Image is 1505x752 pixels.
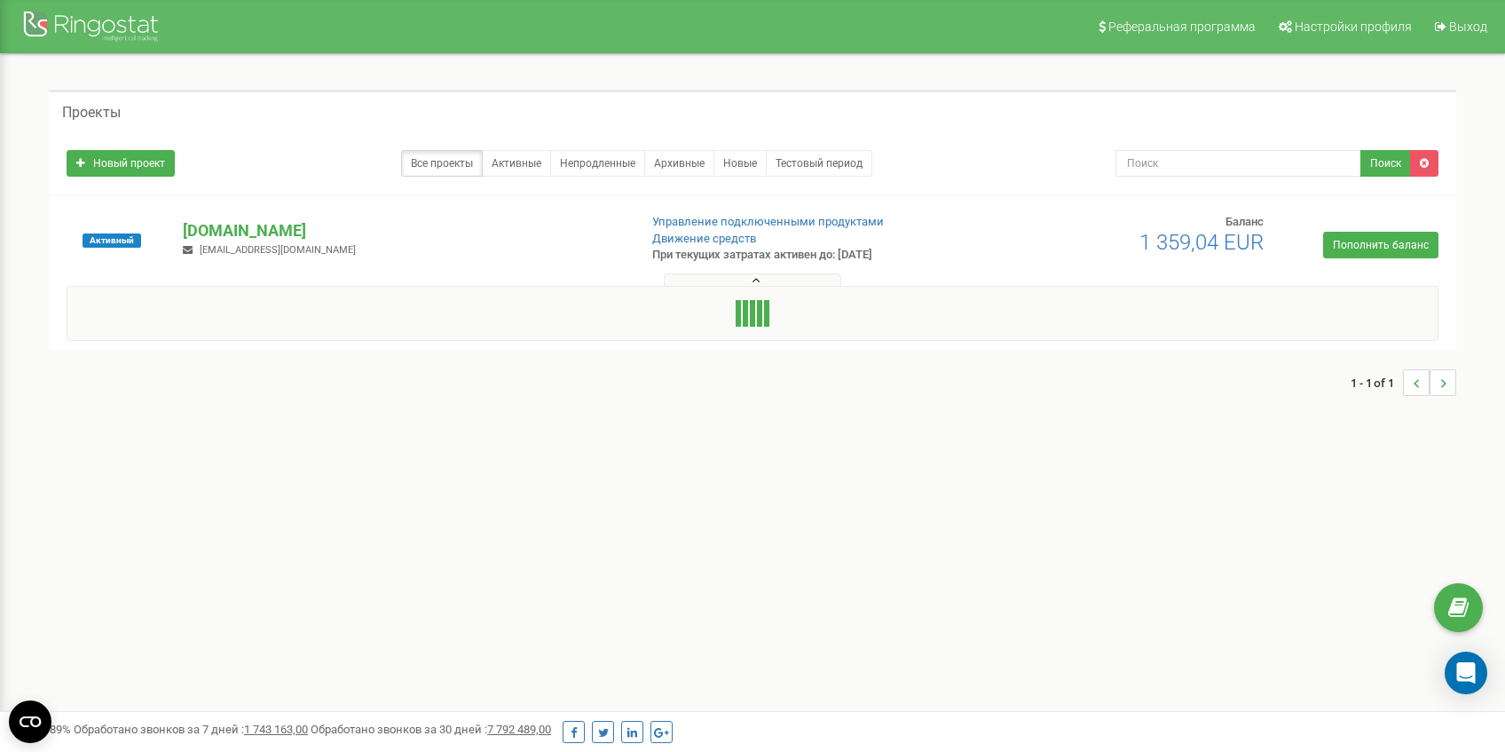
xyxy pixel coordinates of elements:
span: 1 - 1 of 1 [1351,369,1403,396]
span: Выход [1449,20,1487,34]
span: Обработано звонков за 7 дней : [74,723,308,736]
a: Новый проект [67,150,175,177]
a: Пополнить баланс [1323,232,1438,258]
p: [DOMAIN_NAME] [183,219,622,242]
a: Управление подключенными продуктами [652,215,884,228]
span: [EMAIL_ADDRESS][DOMAIN_NAME] [200,244,356,256]
a: Все проекты [401,150,483,177]
span: Настройки профиля [1295,20,1412,34]
span: Активный [83,234,141,248]
a: Движение средств [652,232,756,245]
h5: Проекты [62,105,121,121]
a: Активные [482,150,551,177]
a: Новые [713,150,767,177]
span: Обработано звонков за 30 дней : [311,723,551,736]
u: 7 792 489,00 [487,723,551,736]
a: Тестовый период [766,150,872,177]
input: Поиск [1115,150,1361,177]
a: Архивные [644,150,714,177]
button: Open CMP widget [9,701,51,743]
span: Реферальная программа [1108,20,1256,34]
a: Непродленные [550,150,645,177]
p: При текущих затратах активен до: [DATE] [652,247,975,264]
nav: ... [1351,352,1456,414]
button: Поиск [1360,150,1411,177]
span: Баланс [1225,215,1264,228]
div: Open Intercom Messenger [1445,652,1487,694]
span: 1 359,04 EUR [1139,230,1264,255]
u: 1 743 163,00 [244,723,308,736]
